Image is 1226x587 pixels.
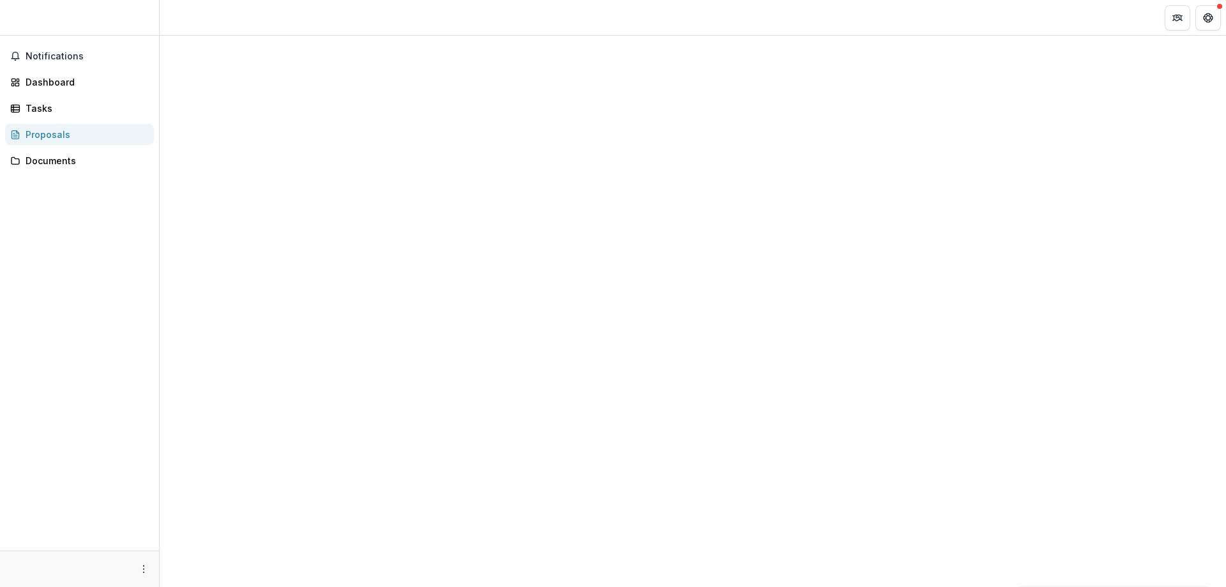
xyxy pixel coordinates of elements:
[26,51,149,62] span: Notifications
[5,150,154,171] a: Documents
[26,128,144,141] div: Proposals
[5,72,154,93] a: Dashboard
[5,98,154,119] a: Tasks
[1165,5,1190,31] button: Partners
[5,124,154,145] a: Proposals
[5,46,154,66] button: Notifications
[26,75,144,89] div: Dashboard
[1195,5,1221,31] button: Get Help
[26,102,144,115] div: Tasks
[26,154,144,167] div: Documents
[136,561,151,577] button: More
